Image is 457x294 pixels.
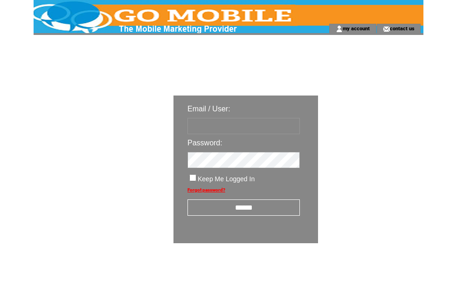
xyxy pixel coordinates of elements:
a: my account [343,25,370,31]
span: Email / User: [187,105,230,113]
a: Forgot password? [187,187,225,192]
img: account_icon.gif [336,25,343,33]
a: contact us [390,25,415,31]
span: Password: [187,139,222,147]
span: Keep Me Logged In [198,175,255,183]
img: transparent.png [345,267,392,278]
img: contact_us_icon.gif [383,25,390,33]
